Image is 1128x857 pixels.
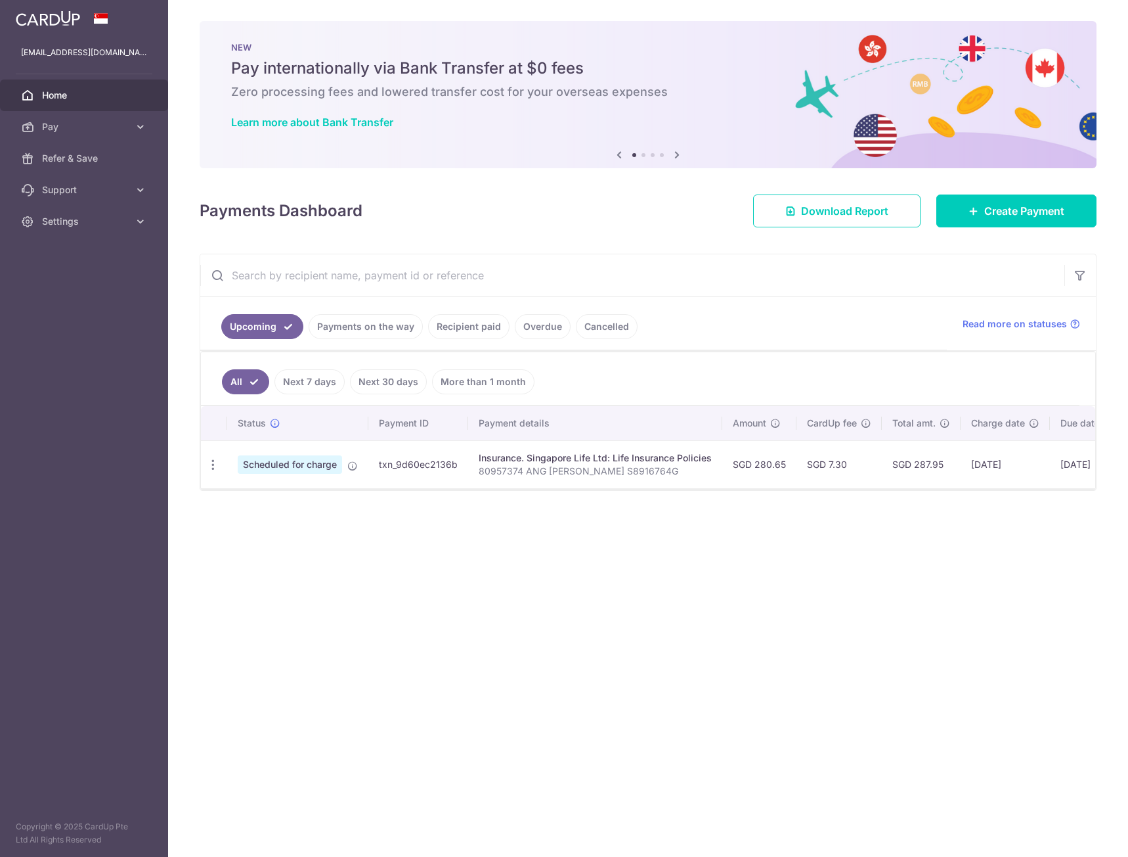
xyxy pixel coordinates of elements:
[971,417,1025,430] span: Charge date
[753,195,921,227] a: Download Report
[1060,417,1100,430] span: Due date
[16,11,80,26] img: CardUp
[221,314,303,339] a: Upcoming
[801,203,888,219] span: Download Report
[479,465,712,478] p: 80957374 ANG [PERSON_NAME] S8916764G
[807,417,857,430] span: CardUp fee
[222,369,269,394] a: All
[576,314,638,339] a: Cancelled
[722,440,796,488] td: SGD 280.65
[42,183,129,197] span: Support
[515,314,571,339] a: Overdue
[42,89,129,102] span: Home
[309,314,423,339] a: Payments on the way
[200,254,1064,296] input: Search by recipient name, payment id or reference
[231,84,1065,100] h6: Zero processing fees and lowered transfer cost for your overseas expenses
[961,440,1050,488] td: [DATE]
[479,452,712,465] div: Insurance. Singapore Life Ltd: Life Insurance Policies
[200,199,362,223] h4: Payments Dashboard
[21,46,147,59] p: [EMAIL_ADDRESS][DOMAIN_NAME]
[733,417,766,430] span: Amount
[936,195,1096,227] a: Create Payment
[432,369,534,394] a: More than 1 month
[200,21,1096,168] img: Bank transfer banner
[238,455,342,474] span: Scheduled for charge
[963,317,1080,331] a: Read more on statuses
[42,215,129,228] span: Settings
[892,417,936,430] span: Total amt.
[1050,440,1125,488] td: [DATE]
[238,417,266,430] span: Status
[428,314,510,339] a: Recipient paid
[984,203,1064,219] span: Create Payment
[882,440,961,488] td: SGD 287.95
[274,369,345,394] a: Next 7 days
[368,406,468,440] th: Payment ID
[963,317,1067,331] span: Read more on statuses
[42,120,129,133] span: Pay
[231,116,393,129] a: Learn more about Bank Transfer
[796,440,882,488] td: SGD 7.30
[468,406,722,440] th: Payment details
[350,369,427,394] a: Next 30 days
[231,58,1065,79] h5: Pay internationally via Bank Transfer at $0 fees
[42,152,129,165] span: Refer & Save
[1044,818,1115,850] iframe: Opens a widget where you can find more information
[368,440,468,488] td: txn_9d60ec2136b
[231,42,1065,53] p: NEW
